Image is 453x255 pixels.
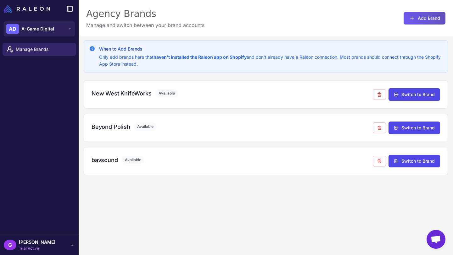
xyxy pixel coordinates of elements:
[4,5,53,13] a: Raleon Logo
[86,8,204,20] div: Agency Brands
[373,156,386,166] button: Remove from agency
[92,89,152,98] h3: New West KnifeWorks
[373,89,386,100] button: Remove from agency
[389,88,440,101] button: Switch to Brand
[4,5,50,13] img: Raleon Logo
[92,156,118,164] h3: bavsound
[3,43,76,56] a: Manage Brands
[99,54,443,68] p: Only add brands here that and don't already have a Raleon connection. Most brands should connect ...
[6,24,19,34] div: AD
[19,246,55,251] span: Trial Active
[389,155,440,167] button: Switch to Brand
[134,122,157,131] span: Available
[154,54,247,60] strong: haven't installed the Raleon app on Shopify
[155,89,178,97] span: Available
[86,21,204,29] p: Manage and switch between your brand accounts
[21,25,54,32] span: A-Game Digital
[122,156,144,164] span: Available
[4,21,75,36] button: ADA-Game Digital
[92,122,130,131] h3: Beyond Polish
[373,122,386,133] button: Remove from agency
[99,46,443,52] h3: When to Add Brands
[4,240,16,250] div: G
[427,230,445,249] a: Open chat
[389,122,440,134] button: Switch to Brand
[404,12,445,24] button: Add Brand
[19,239,55,246] span: [PERSON_NAME]
[16,46,71,53] span: Manage Brands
